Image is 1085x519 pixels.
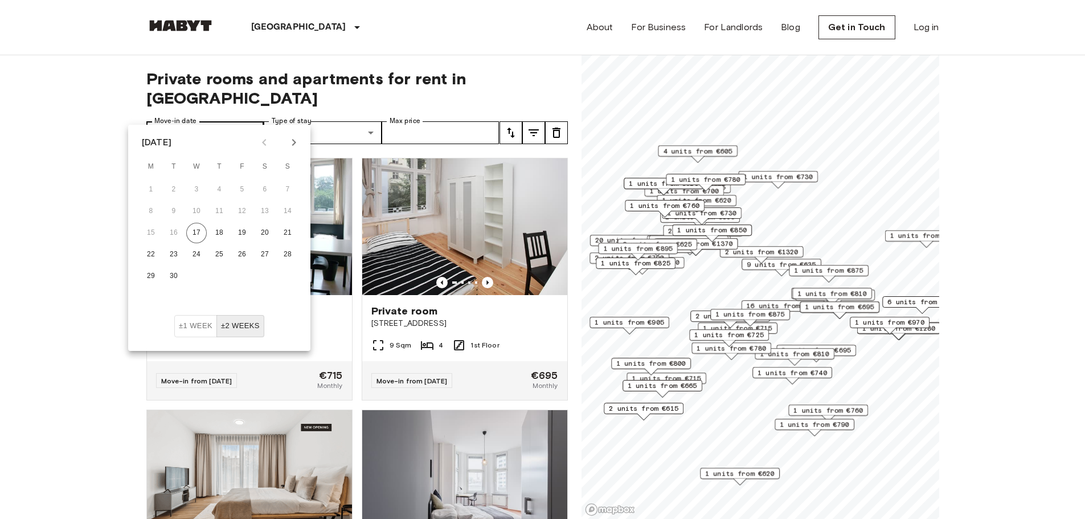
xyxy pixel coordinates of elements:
div: Map marker [789,265,869,283]
button: 22 [141,244,161,265]
div: Map marker [589,235,673,252]
button: 18 [209,223,230,243]
span: 4 units from €605 [663,146,732,156]
span: 1 units from €620 [705,468,775,479]
span: 9 units from €665 [654,236,723,246]
div: Map marker [657,195,736,212]
div: Map marker [690,310,770,328]
div: Map marker [691,342,771,360]
button: Previous image [436,277,448,288]
span: Monthly [533,381,558,391]
div: Map marker [644,185,724,203]
div: Map marker [617,239,697,256]
button: 30 [163,266,184,287]
span: 6 units from €645 [887,297,957,307]
span: 1 units from €730 [743,171,813,182]
span: Sunday [277,156,298,178]
span: 1 units from €875 [794,265,863,276]
button: 27 [255,244,275,265]
div: Map marker [649,235,728,253]
div: Map marker [755,348,834,366]
span: €715 [319,370,343,381]
span: 1 units from €780 [671,174,740,185]
button: 17 [186,223,207,243]
button: tune [499,121,522,144]
button: 29 [141,266,161,287]
button: 19 [232,223,252,243]
a: About [587,21,613,34]
div: Map marker [800,301,879,319]
span: 1 units from €715 [703,323,772,333]
span: €695 [531,370,558,381]
span: Wednesday [186,156,207,178]
button: Previous image [482,277,493,288]
label: Type of stay [272,116,312,126]
span: 1 units from €725 [694,330,764,340]
span: 1 units from €825 [601,258,670,268]
span: 4 [439,340,443,350]
div: Map marker [741,300,825,318]
div: Map marker [646,235,730,253]
span: 20 units from €655 [595,235,668,246]
span: [STREET_ADDRESS] [371,318,558,329]
p: [GEOGRAPHIC_DATA] [251,21,346,34]
div: Map marker [882,296,962,314]
button: 26 [232,244,252,265]
span: Private rooms and apartments for rent in [GEOGRAPHIC_DATA] [146,69,568,108]
span: 1 units from €760 [793,405,863,415]
span: Move-in from [DATE] [376,377,448,385]
div: Map marker [589,252,669,270]
button: ±1 week [174,315,217,337]
span: 1 units from €760 [630,201,699,211]
div: Map marker [625,200,705,218]
a: Log in [914,21,939,34]
span: 2 units from €695 [781,345,851,355]
div: Map marker [672,224,752,242]
button: tune [545,121,568,144]
div: Move In Flexibility [174,315,264,337]
div: Map marker [662,207,742,225]
div: Map marker [627,373,706,390]
span: Move-in from [DATE] [161,377,232,385]
div: Map marker [624,178,703,195]
div: Map marker [700,468,780,485]
div: Map marker [775,419,854,436]
span: 1 units from €970 [855,317,924,328]
button: 28 [277,244,298,265]
span: 2 units from €655 [668,226,738,236]
span: Saturday [255,156,275,178]
span: 1 units from €905 [595,317,664,328]
div: Map marker [792,288,872,305]
div: Map marker [611,358,691,375]
span: 1 units from €1200 [605,258,679,268]
div: Map marker [885,230,968,248]
div: Map marker [776,345,856,362]
span: 2 units from €1320 [724,247,798,257]
label: Move-in date [154,116,196,126]
span: 1st Floor [470,340,499,350]
div: Map marker [666,174,746,191]
span: 3 units from €625 [623,239,692,250]
img: Marketing picture of unit DE-01-232-03M [362,158,567,295]
div: Map marker [600,257,684,275]
span: 1 units from €740 [758,367,827,378]
div: Map marker [742,259,821,276]
div: Map marker [663,225,743,243]
span: 1 units from €810 [797,288,867,299]
span: 1 units from €695 [805,302,874,312]
div: Map marker [689,329,769,347]
div: Map marker [604,403,683,420]
div: Map marker [623,380,702,398]
span: Monday [141,156,161,178]
a: For Landlords [704,21,763,34]
div: Map marker [658,145,738,163]
span: Private room [371,304,438,318]
span: Monthly [317,381,342,391]
button: 21 [277,223,298,243]
span: 1 units from €875 [715,309,785,320]
span: 1 units from €1370 [659,239,732,249]
div: Map marker [795,289,875,307]
span: 1 units from €810 [760,349,829,359]
div: Map marker [850,317,930,334]
div: Map marker [719,246,803,264]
